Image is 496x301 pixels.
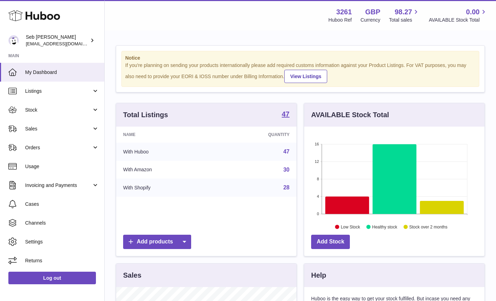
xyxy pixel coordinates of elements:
[389,7,420,23] a: 98.27 Total sales
[26,41,103,46] span: [EMAIL_ADDRESS][DOMAIN_NAME]
[284,70,327,83] a: View Listings
[125,62,475,83] div: If you're planning on sending your products internationally please add required customs informati...
[282,111,290,119] a: 47
[317,177,319,181] text: 8
[25,220,99,226] span: Channels
[125,55,475,61] strong: Notice
[409,224,447,229] text: Stock over 2 months
[365,7,380,17] strong: GBP
[389,17,420,23] span: Total sales
[311,235,350,249] a: Add Stock
[25,88,92,95] span: Listings
[123,271,141,280] h3: Sales
[311,271,326,280] h3: Help
[25,69,99,76] span: My Dashboard
[26,34,89,47] div: Seb [PERSON_NAME]
[8,272,96,284] a: Log out
[25,126,92,132] span: Sales
[341,224,360,229] text: Low Stock
[429,17,488,23] span: AVAILABLE Stock Total
[315,142,319,146] text: 16
[372,224,398,229] text: Healthy stock
[25,257,99,264] span: Returns
[429,7,488,23] a: 0.00 AVAILABLE Stock Total
[283,185,290,190] a: 28
[123,110,168,120] h3: Total Listings
[336,7,352,17] strong: 3261
[25,144,92,151] span: Orders
[215,127,296,143] th: Quantity
[116,161,215,179] td: With Amazon
[311,110,389,120] h3: AVAILABLE Stock Total
[116,143,215,161] td: With Huboo
[283,167,290,173] a: 30
[25,163,99,170] span: Usage
[315,159,319,164] text: 12
[25,107,92,113] span: Stock
[25,201,99,208] span: Cases
[317,194,319,198] text: 4
[361,17,381,23] div: Currency
[25,239,99,245] span: Settings
[329,17,352,23] div: Huboo Ref
[123,235,191,249] a: Add products
[283,149,290,155] a: 47
[116,127,215,143] th: Name
[25,182,92,189] span: Invoicing and Payments
[8,35,19,46] img: ecom@bravefoods.co.uk
[394,7,412,17] span: 98.27
[116,179,215,197] td: With Shopify
[466,7,480,17] span: 0.00
[282,111,290,118] strong: 47
[317,212,319,216] text: 0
